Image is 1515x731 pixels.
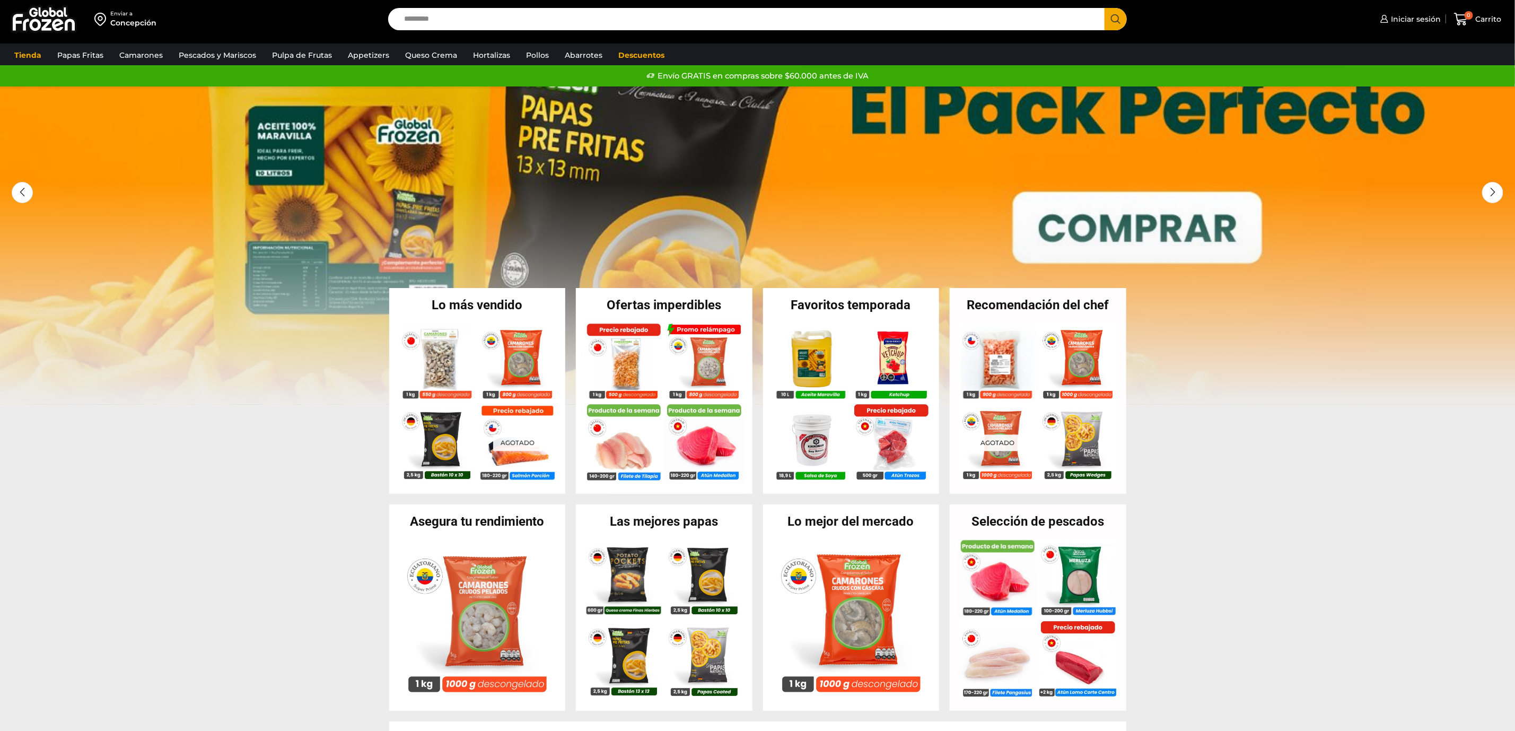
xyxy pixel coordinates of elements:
[114,45,168,65] a: Camarones
[974,435,1022,451] p: Agotado
[493,435,541,451] p: Agotado
[1105,8,1127,30] button: Search button
[950,299,1126,311] h2: Recomendación del chef
[9,45,47,65] a: Tienda
[521,45,554,65] a: Pollos
[12,182,33,203] div: Previous slide
[613,45,670,65] a: Descuentos
[94,10,110,28] img: address-field-icon.svg
[576,515,752,528] h2: Las mejores papas
[763,515,940,528] h2: Lo mejor del mercado
[576,299,752,311] h2: Ofertas imperdibles
[1473,14,1502,24] span: Carrito
[763,299,940,311] h2: Favoritos temporada
[1482,182,1503,203] div: Next slide
[389,299,566,311] h2: Lo más vendido
[343,45,395,65] a: Appetizers
[110,18,156,28] div: Concepción
[559,45,608,65] a: Abarrotes
[950,515,1126,528] h2: Selección de pescados
[1388,14,1441,24] span: Iniciar sesión
[1465,11,1473,20] span: 0
[110,10,156,18] div: Enviar a
[400,45,462,65] a: Queso Crema
[1451,7,1504,32] a: 0 Carrito
[468,45,515,65] a: Hortalizas
[389,515,566,528] h2: Asegura tu rendimiento
[1378,8,1441,30] a: Iniciar sesión
[173,45,261,65] a: Pescados y Mariscos
[52,45,109,65] a: Papas Fritas
[267,45,337,65] a: Pulpa de Frutas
